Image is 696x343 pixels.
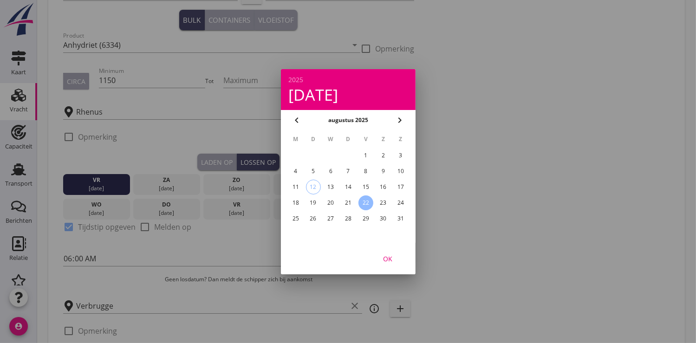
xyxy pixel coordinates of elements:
[291,115,302,126] i: chevron_left
[288,180,303,194] button: 11
[358,180,373,194] button: 15
[358,195,373,210] button: 22
[288,77,408,83] div: 2025
[323,211,338,226] button: 27
[288,164,303,179] button: 4
[305,131,321,147] th: D
[323,180,338,194] button: 13
[393,148,408,163] button: 3
[340,164,355,179] button: 7
[376,180,390,194] button: 16
[358,148,373,163] button: 1
[367,250,408,267] button: OK
[375,253,401,263] div: OK
[376,211,390,226] button: 30
[393,195,408,210] button: 24
[325,113,371,127] button: augustus 2025
[375,131,391,147] th: Z
[340,211,355,226] button: 28
[393,211,408,226] button: 31
[376,148,390,163] button: 2
[323,195,338,210] button: 20
[306,180,320,194] button: 12
[306,164,320,179] button: 5
[358,164,373,179] button: 8
[340,195,355,210] button: 21
[287,131,304,147] th: M
[376,164,390,179] button: 9
[323,164,338,179] button: 6
[358,211,373,226] button: 29
[306,195,320,210] button: 19
[357,131,374,147] th: V
[322,131,339,147] th: W
[393,180,408,194] button: 17
[340,131,357,147] th: D
[306,180,320,194] div: 12
[340,180,355,194] button: 14
[306,211,320,226] button: 26
[376,195,390,210] button: 23
[392,131,409,147] th: Z
[393,164,408,179] button: 10
[288,195,303,210] button: 18
[394,115,405,126] i: chevron_right
[288,87,408,103] div: [DATE]
[288,211,303,226] button: 25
